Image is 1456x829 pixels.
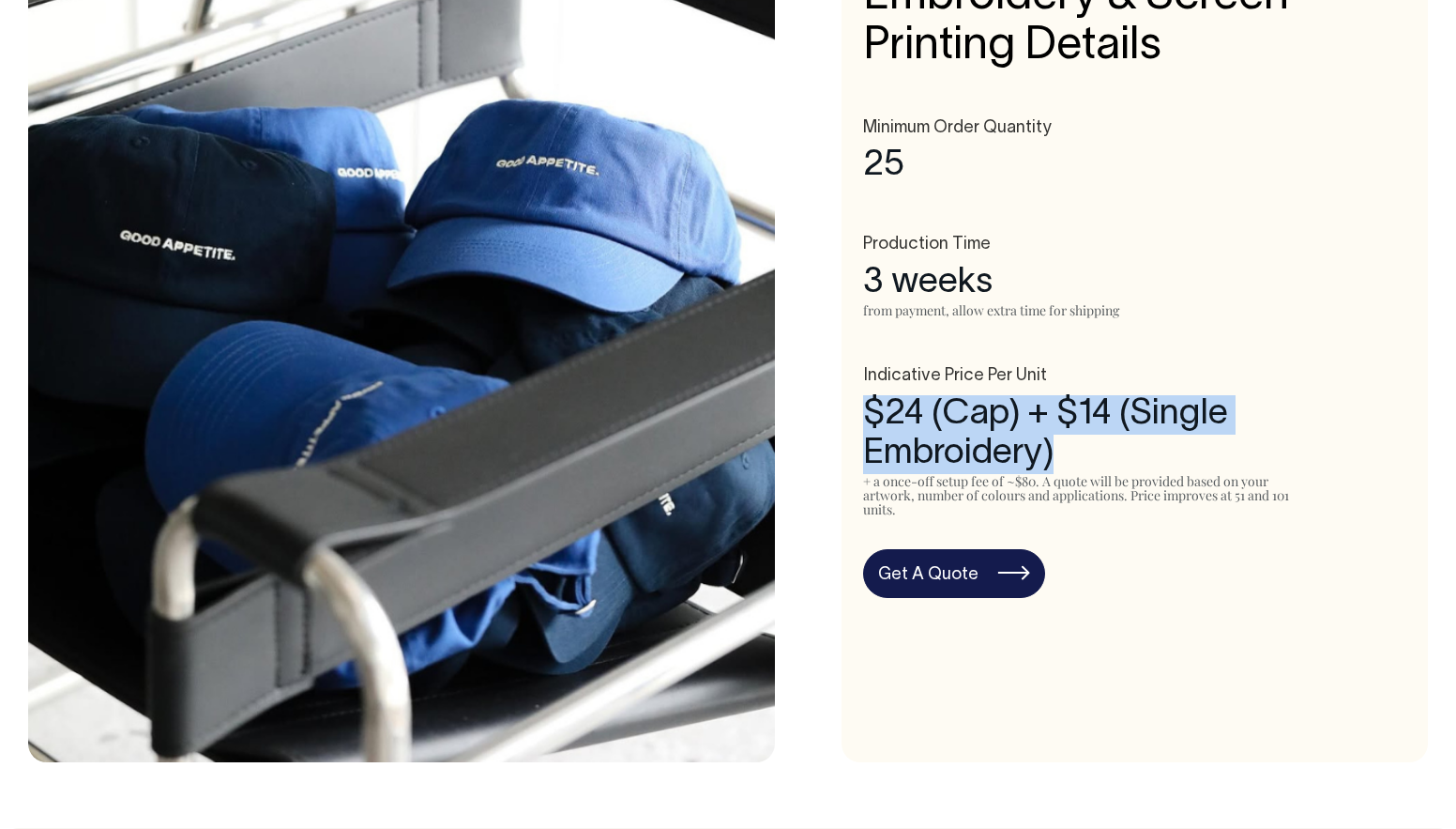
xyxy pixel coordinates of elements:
div: from payment, allow extra time for shipping [863,303,1297,317]
div: $24 (Cap) + $14 (Single Embroidery) [863,395,1406,474]
div: + a once-off setup fee of ~$80. A quote will be provided based on your artwork, number of colours... [863,474,1297,517]
a: Get A Quote [863,549,1045,598]
div: 3 weeks [863,264,1406,303]
div: 25 [863,146,1406,186]
h3: Minimum Order Quantity [863,119,1406,138]
h3: Production Time [863,236,1406,254]
h3: Indicative Price Per Unit [863,367,1406,386]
